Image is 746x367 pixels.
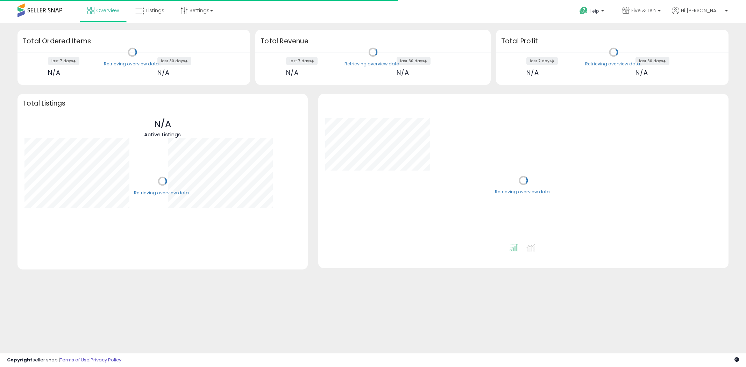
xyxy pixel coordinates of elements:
[495,189,552,195] div: Retrieving overview data..
[579,6,588,15] i: Get Help
[96,7,119,14] span: Overview
[344,61,402,67] div: Retrieving overview data..
[134,190,191,196] div: Retrieving overview data..
[681,7,723,14] span: Hi [PERSON_NAME]
[590,8,599,14] span: Help
[146,7,164,14] span: Listings
[104,61,161,67] div: Retrieving overview data..
[672,7,728,23] a: Hi [PERSON_NAME]
[585,61,642,67] div: Retrieving overview data..
[631,7,656,14] span: Five & Ten
[574,1,611,23] a: Help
